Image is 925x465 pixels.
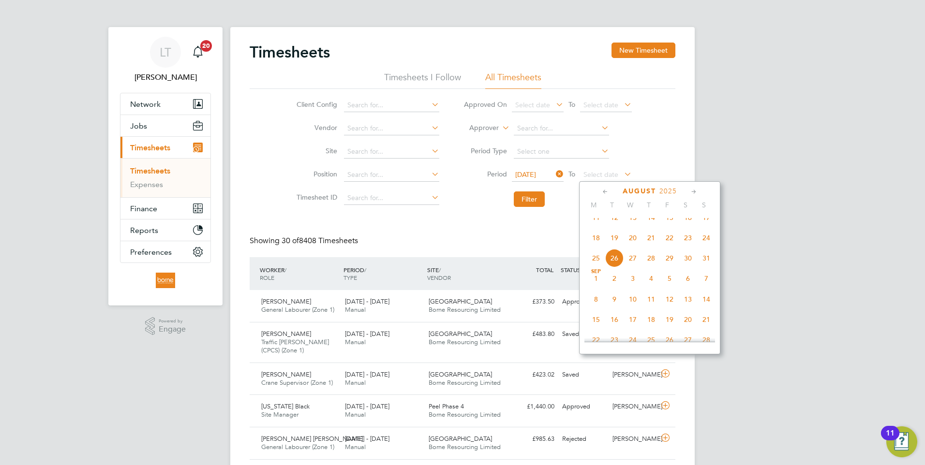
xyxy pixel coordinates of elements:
[508,367,558,383] div: £423.02
[345,338,366,346] span: Manual
[642,229,660,247] span: 21
[261,305,334,314] span: General Labourer (Zone 1)
[159,317,186,325] span: Powered by
[294,146,337,155] label: Site
[429,338,501,346] span: Borne Resourcing Limited
[558,367,609,383] div: Saved
[697,208,716,227] span: 17
[294,170,337,178] label: Position
[584,201,603,209] span: M
[345,330,389,338] span: [DATE] - [DATE]
[345,402,389,410] span: [DATE] - [DATE]
[697,290,716,308] span: 14
[344,99,439,112] input: Search for...
[621,201,640,209] span: W
[261,370,311,378] span: [PERSON_NAME]
[697,310,716,329] span: 21
[514,145,609,159] input: Select one
[344,191,439,205] input: Search for...
[558,431,609,447] div: Rejected
[558,261,609,278] div: STATUS
[679,310,697,329] span: 20
[660,331,679,349] span: 26
[609,399,659,415] div: [PERSON_NAME]
[660,290,679,308] span: 12
[514,191,545,207] button: Filter
[587,310,605,329] span: 15
[558,399,609,415] div: Approved
[364,266,366,274] span: /
[605,208,624,227] span: 12
[605,290,624,308] span: 9
[341,261,425,286] div: PERIOD
[261,410,298,419] span: Site Manager
[566,168,578,180] span: To
[261,330,311,338] span: [PERSON_NAME]
[120,137,210,158] button: Timesheets
[427,274,451,281] span: VENDOR
[284,266,286,274] span: /
[345,435,389,443] span: [DATE] - [DATE]
[508,326,558,342] div: £483.80
[624,269,642,288] span: 3
[345,410,366,419] span: Manual
[605,229,624,247] span: 19
[261,443,334,451] span: General Labourer (Zone 1)
[679,208,697,227] span: 16
[344,168,439,182] input: Search for...
[603,201,621,209] span: T
[587,290,605,308] span: 8
[130,143,170,152] span: Timesheets
[679,331,697,349] span: 27
[605,331,624,349] span: 23
[514,122,609,135] input: Search for...
[658,201,676,209] span: F
[429,297,492,305] span: [GEOGRAPHIC_DATA]
[583,101,618,109] span: Select date
[130,121,147,131] span: Jobs
[261,402,310,410] span: [US_STATE] Black
[261,435,363,443] span: [PERSON_NAME] [PERSON_NAME]
[343,274,357,281] span: TYPE
[485,72,541,89] li: All Timesheets
[515,101,550,109] span: Select date
[463,146,507,155] label: Period Type
[260,274,274,281] span: ROLE
[429,330,492,338] span: [GEOGRAPHIC_DATA]
[344,145,439,159] input: Search for...
[384,72,461,89] li: Timesheets I Follow
[294,193,337,202] label: Timesheet ID
[257,261,341,286] div: WORKER
[642,290,660,308] span: 11
[429,305,501,314] span: Borne Resourcing Limited
[515,170,536,179] span: [DATE]
[660,310,679,329] span: 19
[250,43,330,62] h2: Timesheets
[587,208,605,227] span: 11
[697,229,716,247] span: 24
[660,269,679,288] span: 5
[463,170,507,178] label: Period
[429,370,492,378] span: [GEOGRAPHIC_DATA]
[120,219,210,241] button: Reports
[130,247,172,257] span: Preferences
[624,290,642,308] span: 10
[345,370,389,378] span: [DATE] - [DATE]
[587,249,605,267] span: 25
[660,208,679,227] span: 15
[429,402,464,410] span: Peel Phase 4
[345,305,366,314] span: Manual
[676,201,695,209] span: S
[623,187,656,195] span: August
[282,236,358,246] span: 8408 Timesheets
[624,208,642,227] span: 13
[640,201,658,209] span: T
[660,229,679,247] span: 22
[120,115,210,136] button: Jobs
[642,249,660,267] span: 28
[261,378,333,387] span: Crane Supervisor (Zone 1)
[566,98,578,111] span: To
[120,93,210,115] button: Network
[697,269,716,288] span: 7
[695,201,713,209] span: S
